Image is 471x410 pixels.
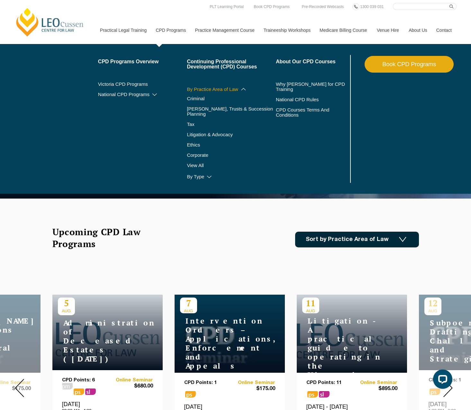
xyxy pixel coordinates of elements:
[230,386,275,392] span: $175.00
[15,379,24,397] img: Prev
[85,388,96,395] span: sl
[307,391,318,397] span: ps
[180,316,260,370] h4: Intervention Orders – Applications, Enforcement and Appeals
[372,16,404,44] a: Venue Hire
[185,391,196,397] span: ps
[187,142,276,147] a: Ethics
[58,298,75,308] p: 5
[58,318,138,363] h4: Administration of Deceased Estates ([DATE])
[187,106,276,117] a: [PERSON_NAME], Trusts & Succession Planning
[252,3,291,10] a: Book CPD Programs
[208,3,245,10] a: PLT Learning Portal
[187,132,276,137] a: Litigation & Advocacy
[306,380,352,386] p: CPD Points: 11
[276,59,349,64] a: About Our CPD Courses
[74,388,84,395] span: ps
[352,386,397,392] span: $895.00
[98,92,187,97] a: National CPD Programs
[187,59,276,69] a: Continuing Professional Development (CPD) Courses
[187,87,276,92] a: By Practice Area of Law
[302,308,319,313] span: AUG
[107,378,153,383] a: Online Seminar
[360,4,384,9] span: 1300 039 031
[431,16,457,44] a: Contact
[190,16,259,44] a: Practice Management Course
[62,383,73,389] span: pm
[98,59,187,64] a: CPD Programs Overview
[230,380,275,386] a: Online Seminar
[187,174,276,179] a: By Type
[315,16,372,44] a: Medicare Billing Course
[300,3,346,10] a: Pre-Recorded Webcasts
[428,367,455,394] iframe: LiveChat chat widget
[404,16,431,44] a: About Us
[358,3,385,10] a: 1300 039 031
[98,82,187,87] a: Victoria CPD Programs
[259,16,315,44] a: Traineeship Workshops
[62,378,108,383] p: CPD Points: 6
[352,380,397,386] a: Online Seminar
[302,298,319,308] p: 11
[187,153,276,158] a: Corporate
[187,163,276,168] a: View All
[187,122,260,127] a: Tax
[276,107,333,118] a: CPD Courses Terms And Conditions
[276,97,349,102] a: National CPD Rules
[52,226,157,250] h2: Upcoming CPD Law Programs
[180,308,197,313] span: AUG
[302,316,383,397] h4: Litigation - A practical guide to operating in the Victorian Courts ([DATE])
[365,56,454,73] a: Book CPD Programs
[276,82,349,92] a: Why [PERSON_NAME] for CPD Training
[184,380,230,386] p: CPD Points: 1
[107,383,153,390] span: $680.00
[58,308,75,313] span: AUG
[399,237,406,242] img: Icon
[151,16,190,44] a: CPD Programs
[95,16,151,44] a: Practical Legal Training
[14,7,86,37] a: [PERSON_NAME] Centre for Law
[295,232,419,247] a: Sort by Practice Area of Law
[187,96,276,101] a: Criminal
[180,298,197,308] p: 7
[319,391,330,397] span: sl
